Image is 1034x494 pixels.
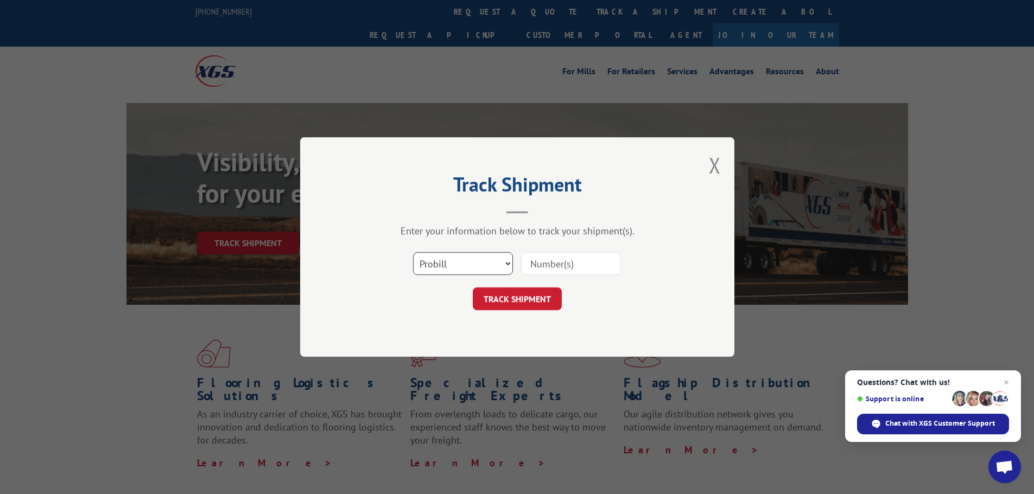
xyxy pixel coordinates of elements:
[709,151,721,179] button: Close modal
[473,287,562,310] button: TRACK SHIPMENT
[857,414,1009,434] div: Chat with XGS Customer Support
[354,224,680,237] div: Enter your information below to track your shipment(s).
[1000,376,1013,389] span: Close chat
[521,252,621,275] input: Number(s)
[857,395,948,403] span: Support is online
[857,378,1009,387] span: Questions? Chat with us!
[354,177,680,197] h2: Track Shipment
[885,419,995,428] span: Chat with XGS Customer Support
[988,451,1021,483] div: Open chat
